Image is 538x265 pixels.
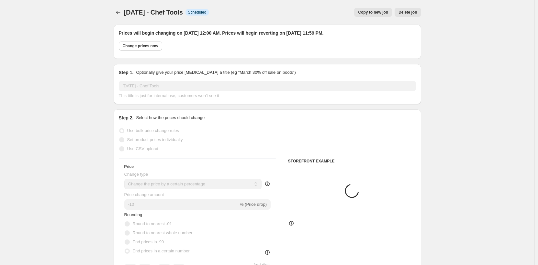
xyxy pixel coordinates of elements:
[123,43,158,49] span: Change prices now
[127,146,158,151] span: Use CSV upload
[114,8,123,17] button: Price change jobs
[119,41,162,50] button: Change prices now
[124,9,183,16] span: [DATE] - Chef Tools
[136,69,296,76] p: Optionally give your price [MEDICAL_DATA] a title (eg "March 30% off sale on boots")
[264,181,271,187] div: help
[124,212,142,217] span: Rounding
[119,69,134,76] h2: Step 1.
[133,230,193,235] span: Round to nearest whole number
[136,115,205,121] p: Select how the prices should change
[133,239,164,244] span: End prices in .99
[124,172,148,177] span: Change type
[127,128,179,133] span: Use bulk price change rules
[119,115,134,121] h2: Step 2.
[119,93,219,98] span: This title is just for internal use, customers won't see it
[288,159,416,164] h6: STOREFRONT EXAMPLE
[395,8,421,17] button: Delete job
[240,202,267,207] span: % (Price drop)
[358,10,388,15] span: Copy to new job
[354,8,392,17] button: Copy to new job
[119,81,416,91] input: 30% off holiday sale
[133,248,190,253] span: End prices in a certain number
[124,192,164,197] span: Price change amount
[133,221,172,226] span: Round to nearest .01
[124,199,239,210] input: -15
[119,30,416,36] h2: Prices will begin changing on [DATE] 12:00 AM. Prices will begin reverting on [DATE] 11:59 PM.
[127,137,183,142] span: Set product prices individually
[124,164,134,169] h3: Price
[398,10,417,15] span: Delete job
[188,10,207,15] span: Scheduled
